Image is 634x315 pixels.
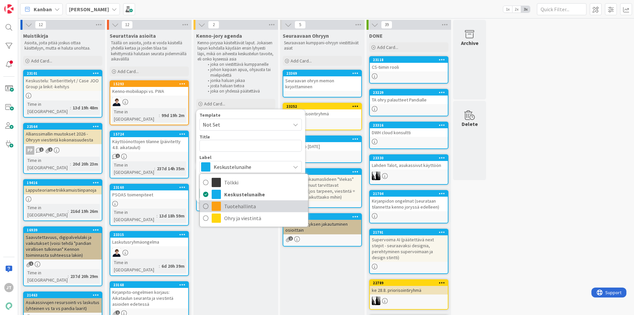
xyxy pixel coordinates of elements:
[373,230,448,235] div: 21791
[224,201,305,211] span: Tuotehallinta
[26,100,70,115] div: Time in [GEOGRAPHIC_DATA]
[369,56,448,84] a: 23118CS-tiimin rooli
[370,229,448,235] div: 21791
[372,172,380,180] img: KV
[160,262,186,270] div: 6d 20h 39m
[35,21,46,29] span: 12
[24,40,101,51] p: Asioita, joita pitää joskus ottaa käsittelyyn, mutta ei haluta unohtaa.
[24,227,102,259] div: 16939Saavutettavuus, digipalvelulaki ja vaikutukset (voisi tehdä "pandian virallisen tulkinnan" K...
[462,120,478,128] div: Delete
[283,32,329,39] span: Seuraavaan Ohryyn
[283,136,362,163] a: 23129ohrymemo [DATE]
[370,172,448,180] div: KV
[122,21,133,29] span: 12
[27,180,102,185] div: 19416
[110,81,188,96] div: 15293Kenno-mobiiliappi vs. PWA
[24,76,102,91] div: Keskustelu: Tuntierittelyt / Case JOO Group ja linkit -kehitys
[373,156,448,160] div: 23330
[23,226,102,286] a: 16939Saavutettavuus, digipalvelulaki ja vaikutukset (voisi tehdä "pandian virallisen tulkinnan" K...
[155,165,186,172] div: 237d 14h 35m
[26,204,68,218] div: Time in [GEOGRAPHIC_DATA]
[370,122,448,137] div: 23316DWH cloud konsultti
[24,227,102,233] div: 16939
[110,81,188,87] div: 15293
[370,90,448,104] div: 23229TA ohry palautteet Pandialle
[24,292,102,298] div: 21463
[295,21,306,29] span: 5
[370,191,448,197] div: 21704
[284,40,361,51] p: Seuraavaan kumppani-ohryyn viestittävät asiat
[159,112,160,119] span: :
[369,279,448,310] a: 22789ke 28.8. priorisointiryhmäKV
[370,191,448,211] div: 21704Kirjanpidon ongelmat (seurataan tilannetta kenno joryssä edelleen)
[204,89,274,94] li: joka on yhdessä päätettävä
[24,146,102,155] div: PP
[204,62,274,67] li: joka on viestittävä kumppaneille
[283,214,361,234] div: 22287Kenno kehityksen jakautuminen osioittain
[283,70,362,98] a: 23369Seuraavan ohryn memon kirjoittaminen
[369,89,448,116] a: 23229TA ohry palautteet Pandialle
[370,57,448,71] div: 23118CS-tiimin rooli
[373,191,448,196] div: 21704
[110,184,188,190] div: 23160
[370,96,448,104] div: TA ohry palautteet Pandialle
[224,189,305,199] span: Keskustelunaihe
[23,70,102,118] a: 23101Keskustelu: Tuntierittelyt / Case JOO Group ja linkit -kehitysTime in [GEOGRAPHIC_DATA]:13d ...
[48,147,53,152] span: 2
[200,212,308,224] a: Ohry ja viestintä
[23,32,48,39] span: Muistikirja
[70,160,71,168] span: :
[118,68,139,74] span: Add Card...
[68,208,69,215] span: :
[199,113,221,117] span: Template
[200,188,308,200] a: Keskustelunaihe
[197,40,274,62] p: Kenno-joryssa käsiteltävät laput. Jokaisen lapun kohdalla käydään ensin lyhyesti läpi, mikä on ai...
[23,123,102,174] a: 22564Allianssimallin muutokset 2026 - Ohryyn viestintä kokonaisuudestaPPTime in [GEOGRAPHIC_DATA]...
[113,185,188,190] div: 23160
[199,155,211,160] span: Label
[283,103,361,118] div: 2325210.9. priorisointiryhmä
[112,209,157,223] div: Time in [GEOGRAPHIC_DATA]
[370,155,448,170] div: 23330Lahden Talot, asukassivut käyttöön
[291,58,312,64] span: Add Card...
[283,213,362,247] a: 22287Kenno kehityksen jakautuminen osioittain
[39,147,44,152] span: 1
[370,280,448,295] div: 22789ke 28.8. priorisointiryhmä
[4,4,14,14] img: Visit kanbanzone.com
[204,67,274,78] li: johon kaipaan apua, ohjausta tai mielipidettä
[110,282,188,288] div: 23168
[110,232,188,238] div: 23315
[110,248,188,257] div: MT
[27,124,102,129] div: 22564
[286,137,361,141] div: 23129
[283,76,361,91] div: Seuraavan ohryn memon kirjoittaminen
[23,179,102,221] a: 19416LapputeoriametriikkamuistiinpanojaTime in [GEOGRAPHIC_DATA]:216d 19h 26m
[110,184,189,226] a: 23160PSOAS toimenpiteetTime in [GEOGRAPHIC_DATA]:13d 18h 59m
[286,170,361,174] div: 23279
[27,71,102,76] div: 23101
[283,136,361,151] div: 23129ohrymemo [DATE]
[370,286,448,295] div: ke 28.8. priorisointiryhmä
[110,238,188,246] div: Laskutusryhmäongelma
[112,98,121,106] img: MT
[283,136,361,142] div: 23129
[110,137,188,152] div: Käyttöönottojen tilanne (päivitetty 4.8. aikataulut)
[204,83,274,89] li: josta haluan tietoa
[112,259,159,273] div: Time in [GEOGRAPHIC_DATA]
[370,235,448,262] div: Supervoima AI (päätettävä next stepit - seuraavaksi designia, perehtyminen supervoimaan ja design...
[71,160,100,168] div: 20d 20h 23m
[159,262,160,270] span: :
[377,44,398,50] span: Add Card...
[116,310,120,315] span: 1
[208,21,219,29] span: 2
[283,70,361,91] div: 23369Seuraavan ohryn memon kirjoittaminen
[24,298,102,313] div: Asukassivujen resursointi vs laskutus (yhteinen vs ta vs pandia laarit)
[370,90,448,96] div: 23229
[373,90,448,95] div: 23229
[461,39,478,47] div: Archive
[370,57,448,63] div: 23118
[283,168,362,208] a: 23279Kustannusjakaumaslideen "Viekas" tiiminimi ja muut tarvittavat muutokset (jos tarpeen, viest...
[283,169,361,201] div: 23279Kustannusjakaumaslideen "Viekas" tiiminimi ja muut tarvittavat muutokset (jos tarpeen, viest...
[34,5,52,13] span: Kanban
[286,104,361,109] div: 23252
